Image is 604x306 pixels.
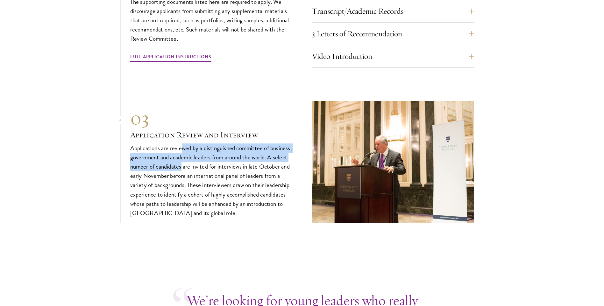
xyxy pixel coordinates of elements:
a: Full Application Instructions [130,53,211,63]
div: 03 [130,107,293,129]
p: Applications are reviewed by a distinguished committee of business, government and academic leade... [130,143,293,218]
button: 3 Letters of Recommendation [312,26,474,41]
button: Video Introduction [312,49,474,64]
button: Transcript/Academic Records [312,3,474,19]
h3: Application Review and Interview [130,129,293,140]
